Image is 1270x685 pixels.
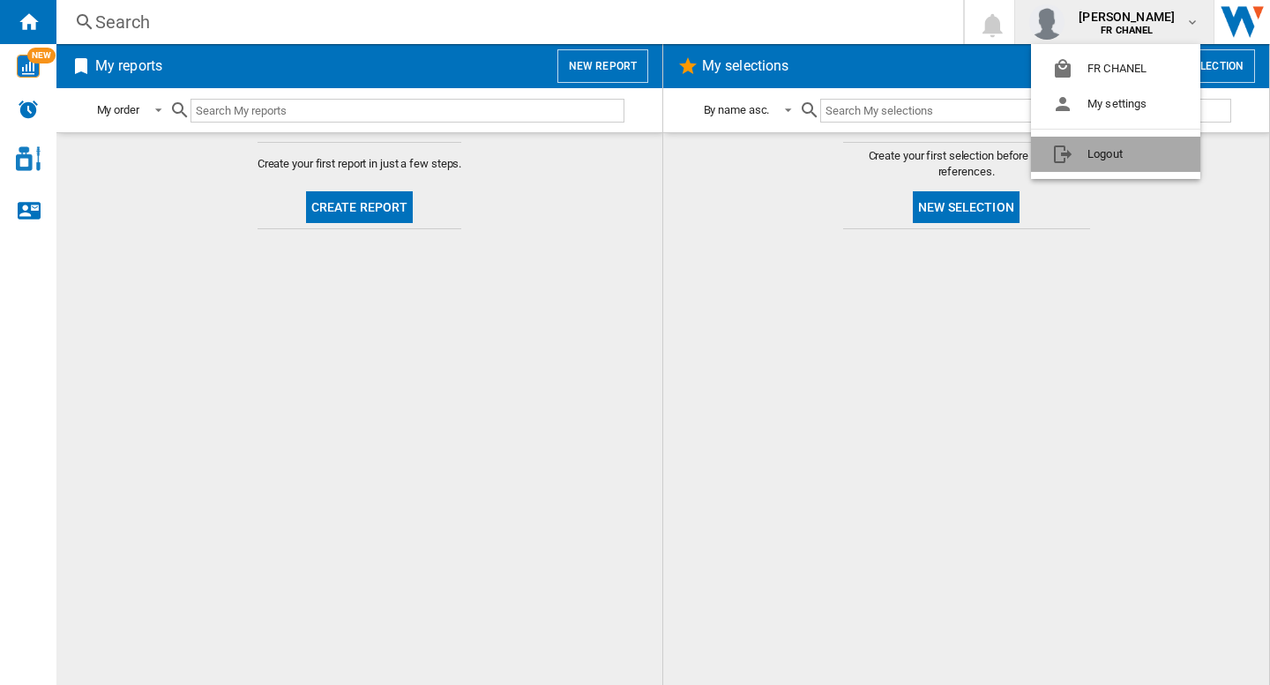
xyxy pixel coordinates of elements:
[1031,137,1200,172] button: Logout
[1031,51,1200,86] button: FR CHANEL
[1031,86,1200,122] button: My settings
